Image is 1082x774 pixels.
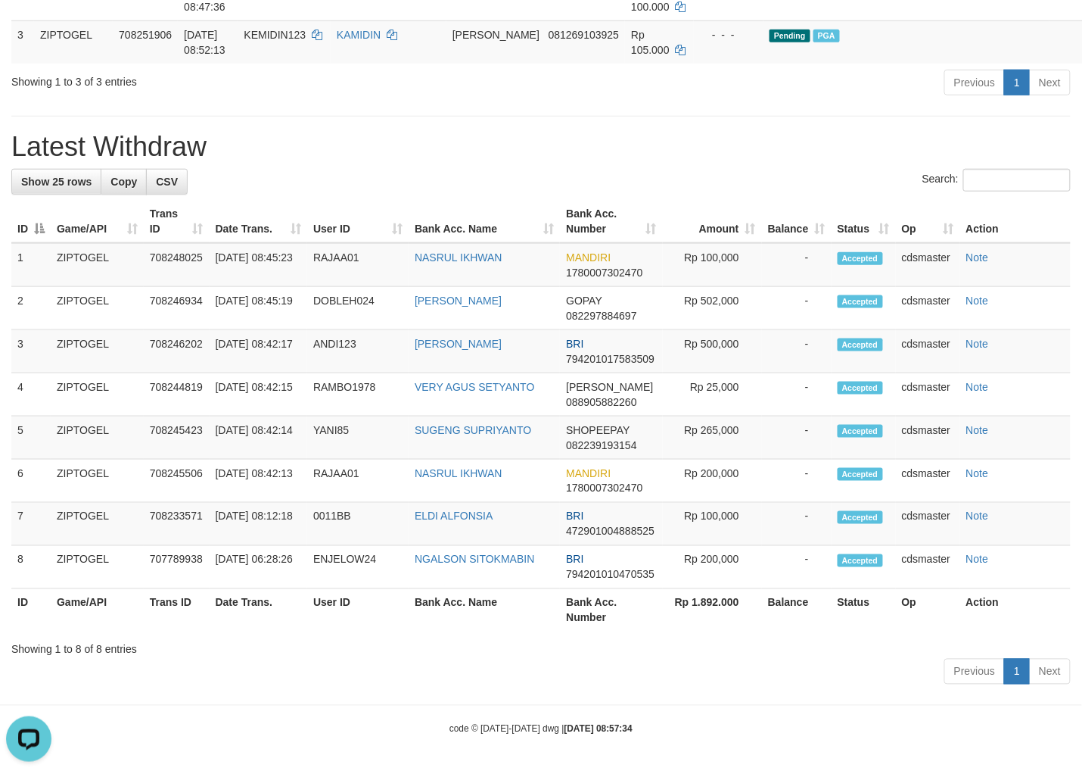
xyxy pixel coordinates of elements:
[307,330,409,373] td: ANDI123
[11,373,51,417] td: 4
[11,330,51,373] td: 3
[762,589,832,632] th: Balance
[762,330,832,373] td: -
[762,546,832,589] td: -
[770,30,810,42] span: Pending
[210,546,308,589] td: [DATE] 06:28:26
[549,29,619,41] span: Copy 081269103925 to clipboard
[210,200,308,243] th: Date Trans.: activate to sort column ascending
[409,589,560,632] th: Bank Acc. Name
[144,373,210,417] td: 708244819
[566,569,654,581] span: Copy 794201010470535 to clipboard
[700,27,757,42] div: - - -
[896,287,960,330] td: cdsmaster
[762,287,832,330] td: -
[101,169,147,195] a: Copy
[566,251,611,264] span: MANDIRI
[337,29,381,41] a: KAMIDIN
[762,200,832,243] th: Balance: activate to sort column ascending
[566,424,630,436] span: SHOPEEPAY
[564,724,633,735] strong: [DATE] 08:57:34
[146,169,188,195] a: CSV
[896,243,960,287] td: cdsmaster
[663,503,762,546] td: Rp 100,000
[922,169,1071,192] label: Search:
[415,251,502,264] a: NASRUL IKHWAN
[210,243,308,287] td: [DATE] 08:45:23
[11,287,51,330] td: 2
[966,295,989,307] a: Note
[11,169,101,195] a: Show 25 rows
[960,200,1071,243] th: Action
[560,200,662,243] th: Bank Acc. Number: activate to sort column ascending
[966,467,989,479] a: Note
[966,251,989,264] a: Note
[566,467,611,479] span: MANDIRI
[21,176,92,188] span: Show 25 rows
[307,546,409,589] td: ENJELOW24
[762,417,832,460] td: -
[566,338,583,350] span: BRI
[663,417,762,460] td: Rp 265,000
[566,526,654,538] span: Copy 472901004888525 to clipboard
[51,200,144,243] th: Game/API: activate to sort column ascending
[144,546,210,589] td: 707789938
[963,169,1071,192] input: Search:
[944,659,1005,685] a: Previous
[566,310,636,322] span: Copy 082297884697 to clipboard
[566,353,654,365] span: Copy 794201017583509 to clipboard
[838,382,883,395] span: Accepted
[51,287,144,330] td: ZIPTOGEL
[307,200,409,243] th: User ID: activate to sort column ascending
[663,373,762,417] td: Rp 25,000
[560,589,662,632] th: Bank Acc. Number
[6,6,51,51] button: Open LiveChat chat widget
[966,338,989,350] a: Note
[838,511,883,524] span: Accepted
[51,417,144,460] td: ZIPTOGEL
[663,200,762,243] th: Amount: activate to sort column ascending
[409,200,560,243] th: Bank Acc. Name: activate to sort column ascending
[566,381,653,393] span: [PERSON_NAME]
[307,503,409,546] td: 0011BB
[1004,659,1030,685] a: 1
[415,338,502,350] a: [PERSON_NAME]
[11,243,51,287] td: 1
[307,373,409,417] td: RAMBO1978
[832,589,896,632] th: Status
[51,243,144,287] td: ZIPTOGEL
[838,554,883,567] span: Accepted
[762,460,832,503] td: -
[452,29,539,41] span: [PERSON_NAME]
[1029,70,1071,95] a: Next
[415,295,502,307] a: [PERSON_NAME]
[813,30,840,42] span: PGA
[838,339,883,351] span: Accepted
[415,554,534,566] a: NGALSON SITOKMABIN
[566,554,583,566] span: BRI
[210,460,308,503] td: [DATE] 08:42:13
[566,267,642,279] span: Copy 1780007302470 to clipboard
[11,460,51,503] td: 6
[11,636,1071,657] div: Showing 1 to 8 of 8 entries
[663,460,762,503] td: Rp 200,000
[896,417,960,460] td: cdsmaster
[566,396,636,408] span: Copy 088905882260 to clipboard
[1004,70,1030,95] a: 1
[566,439,636,451] span: Copy 082239193154 to clipboard
[896,200,960,243] th: Op: activate to sort column ascending
[663,243,762,287] td: Rp 100,000
[11,417,51,460] td: 5
[11,546,51,589] td: 8
[11,200,51,243] th: ID: activate to sort column descending
[896,589,960,632] th: Op
[144,460,210,503] td: 708245506
[307,243,409,287] td: RAJAA01
[184,29,225,56] span: [DATE] 08:52:13
[210,330,308,373] td: [DATE] 08:42:17
[11,132,1071,162] h1: Latest Withdraw
[944,70,1005,95] a: Previous
[51,373,144,417] td: ZIPTOGEL
[838,295,883,308] span: Accepted
[51,460,144,503] td: ZIPTOGEL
